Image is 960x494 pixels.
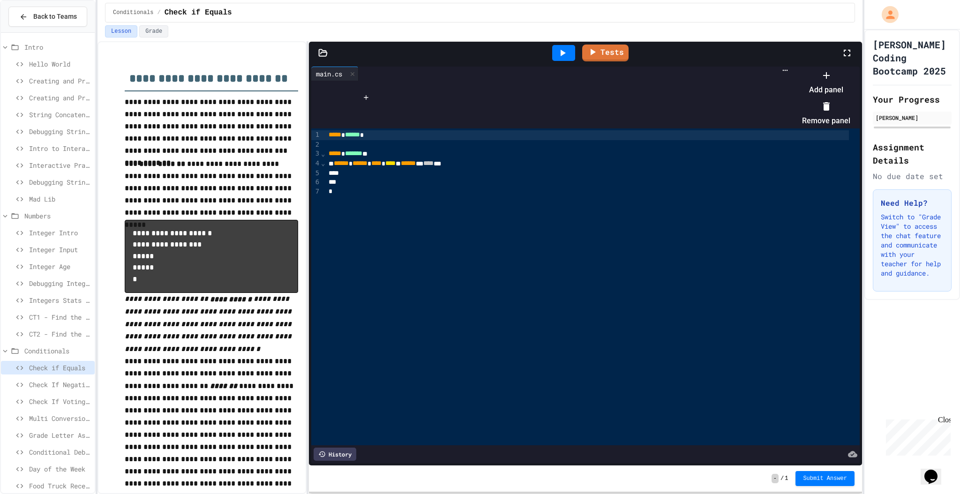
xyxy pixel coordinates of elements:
iframe: chat widget [882,416,951,456]
span: Multi Conversion Calculator [29,413,91,423]
span: 1 [785,475,788,482]
span: Conditional Debugging [29,447,91,457]
li: Add panel [802,67,850,97]
span: Creating and Printing 2+ variables [29,93,91,103]
div: No due date set [873,171,952,182]
div: 1 [311,130,321,140]
h3: Need Help? [881,197,944,209]
span: Check if Equals [29,363,91,373]
span: Integer Input [29,245,91,254]
div: 7 [311,187,321,196]
div: 6 [311,178,321,187]
button: Back to Teams [8,7,87,27]
h2: Assignment Details [873,141,952,167]
h1: [PERSON_NAME] Coding Bootcamp 2025 [873,38,952,77]
span: Fold line [321,150,325,157]
div: main.cs [311,67,359,81]
span: Back to Teams [33,12,77,22]
div: 2 [311,140,321,150]
button: Grade [139,25,168,37]
div: Chat with us now!Close [4,4,65,60]
span: Check if Equals [165,7,232,18]
span: Debugging Integers [29,278,91,288]
h2: Your Progress [873,93,952,106]
span: - [772,474,779,483]
span: String Concatenation [29,110,91,120]
button: Submit Answer [795,471,855,486]
span: Conditionals [24,346,91,356]
span: Grade Letter Assign [29,430,91,440]
span: Integer Intro [29,228,91,238]
span: / [780,475,784,482]
span: Check If Negative [29,380,91,389]
div: [PERSON_NAME] [876,113,949,122]
li: Remove panel [802,98,850,128]
a: Tests [582,45,629,61]
span: CT1 - Find the Area of a Rectangle [29,312,91,322]
span: Numbers [24,211,91,221]
span: Day of the Week [29,464,91,474]
div: History [314,448,356,461]
span: Debugging Strings 2 [29,177,91,187]
button: Lesson [105,25,137,37]
span: / [157,9,160,16]
span: Intro to Interactive Programs [29,143,91,153]
span: CT2 - Find the Perimeter of a Rectangle [29,329,91,339]
span: Integer Age [29,262,91,271]
span: Integers Stats and Leveling [29,295,91,305]
div: 4 [311,159,321,169]
span: Submit Answer [803,475,847,482]
div: 5 [311,169,321,178]
div: 3 [311,149,321,159]
span: Creating and Printing a String Variable [29,76,91,86]
span: Debugging Strings [29,127,91,136]
span: Interactive Practice - Who Are You? [29,160,91,170]
span: Check If Voting Age [29,397,91,406]
iframe: chat widget [921,457,951,485]
div: main.cs [311,69,347,79]
div: My Account [872,4,901,25]
span: Food Truck Receipt [29,481,91,491]
span: Hello World [29,59,91,69]
span: Fold line [321,159,325,167]
span: Conditionals [113,9,153,16]
p: Switch to "Grade View" to access the chat feature and communicate with your teacher for help and ... [881,212,944,278]
span: Mad Lib [29,194,91,204]
span: Intro [24,42,91,52]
